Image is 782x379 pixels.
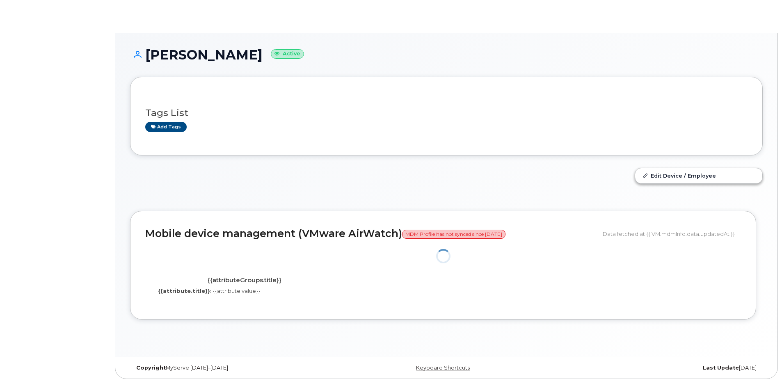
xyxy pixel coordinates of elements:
[271,49,304,59] small: Active
[130,365,341,371] div: MyServe [DATE]–[DATE]
[402,230,505,239] span: MDM Profile has not synced since [DATE]
[145,108,748,118] h3: Tags List
[635,168,762,183] a: Edit Device / Employee
[145,122,187,132] a: Add tags
[158,287,212,295] label: {{attribute.title}}:
[603,226,741,242] div: Data fetched at {{ VM.mdmInfo.data.updatedAt }}
[703,365,739,371] strong: Last Update
[213,288,260,294] span: {{attribute.value}}
[416,365,470,371] a: Keyboard Shortcuts
[136,365,166,371] strong: Copyright
[130,48,763,62] h1: [PERSON_NAME]
[552,365,763,371] div: [DATE]
[151,277,338,284] h4: {{attributeGroups.title}}
[145,228,597,240] h2: Mobile device management (VMware AirWatch)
